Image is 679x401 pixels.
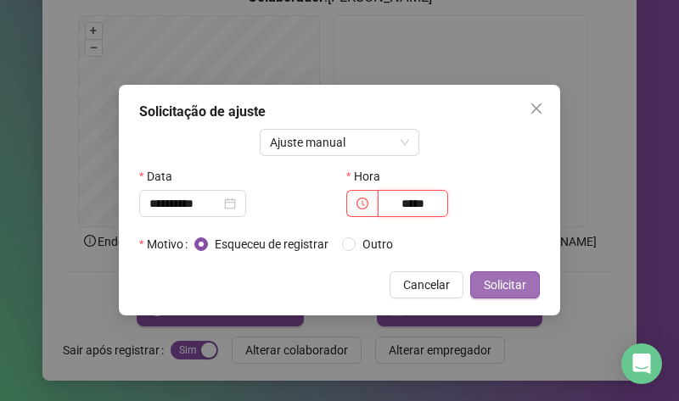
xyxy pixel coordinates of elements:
span: Outro [356,235,400,253]
span: clock-circle [356,198,368,209]
span: Solicitar [484,276,526,294]
label: Motivo [139,231,194,258]
span: Cancelar [403,276,450,294]
div: Open Intercom Messenger [621,343,662,384]
label: Hora [346,163,391,190]
span: Esqueceu de registrar [208,235,335,253]
button: Close [523,95,550,122]
div: Solicitação de ajuste [139,102,540,122]
span: Ajuste manual [270,130,410,155]
button: Solicitar [470,271,540,298]
label: Data [139,163,183,190]
button: Cancelar [390,271,463,298]
span: close [530,102,543,115]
